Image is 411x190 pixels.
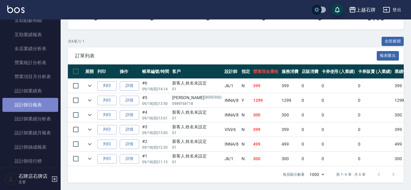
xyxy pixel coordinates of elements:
button: 列印 [97,81,117,91]
th: 指定 [240,64,252,79]
button: expand row [85,110,94,119]
th: 帳單編號/時間 [141,64,171,79]
td: Jk /1 [223,152,240,166]
td: 0 [300,108,320,122]
a: 設計師業績表 [2,84,58,98]
td: 0 [300,123,320,137]
button: 列印 [97,154,117,164]
th: 卡券使用 (入業績) [320,64,357,79]
div: 新客人 姓名未設定 [172,80,222,86]
td: 399 [280,79,300,93]
p: 第 1–6 筆 共 6 筆 [336,172,366,177]
td: 0 [320,79,357,93]
p: 01 [172,130,222,136]
p: 09/18 (四) 13:01 [142,116,169,121]
div: 新客人 姓名未設定 [172,153,222,159]
td: N [240,123,252,137]
p: 09/18 (四) 12:20 [142,145,169,150]
a: 設計師業績分析表 [2,112,58,126]
td: 399 [252,123,280,137]
td: 0 [356,93,393,108]
th: 設計師 [223,64,240,79]
td: 0 [356,137,393,151]
td: 300 [280,108,300,122]
p: 共 6 筆, 1 / 1 [68,39,85,44]
p: 09/18 (四) 14:14 [142,86,169,92]
td: 0 [356,123,393,137]
div: 新客人 姓名未設定 [172,138,222,145]
td: N [240,79,252,93]
div: 上越石牌 [356,6,376,14]
th: 營業現金應收 [252,64,280,79]
td: 0 [320,108,357,122]
div: 新客人 姓名未設定 [172,109,222,116]
td: N [240,152,252,166]
button: expand row [85,96,94,105]
td: INNA /8 [223,93,240,108]
th: 展開 [84,64,96,79]
td: INNA /8 [223,108,240,122]
a: 詳情 [120,110,139,120]
td: Jk /1 [223,79,240,93]
td: 0 [300,79,320,93]
button: expand row [85,140,94,149]
p: 0989768118 [172,101,222,106]
button: 列印 [97,140,117,149]
a: 營業統計分析表 [2,56,58,70]
p: (8000306) [204,95,222,101]
button: expand row [85,154,94,163]
td: 399 [252,79,280,93]
td: 300 [280,152,300,166]
td: 1299 [280,93,300,108]
td: #2 [141,137,171,151]
img: Logo [7,5,25,13]
td: 0 [320,137,357,151]
td: Y [240,93,252,108]
th: 操作 [118,64,141,79]
button: 列印 [97,125,117,134]
span: 訂單列表 [75,53,377,59]
button: 報表匯出 [377,51,399,60]
a: 設計師日報表 [2,98,58,112]
th: 店販消費 [300,64,320,79]
td: #1 [141,152,171,166]
p: 09/18 (四) 13:00 [142,130,169,136]
a: 營業項目月分析表 [2,70,58,84]
th: 卡券販賣 (入業績) [356,64,393,79]
td: 1299 [252,93,280,108]
button: 全部展開 [382,37,404,46]
td: 0 [320,93,357,108]
td: 0 [320,152,357,166]
a: 詳情 [120,140,139,149]
th: 服務消費 [280,64,300,79]
th: 列印 [96,64,118,79]
td: #5 [141,93,171,108]
td: N [240,108,252,122]
td: 0 [320,123,357,137]
td: INNA /8 [223,137,240,151]
a: 設計師業績月報表 [2,126,58,140]
p: 01 [172,86,222,92]
td: #6 [141,79,171,93]
p: 09/18 (四) 11:15 [142,159,169,165]
td: 300 [252,152,280,166]
td: 0 [356,108,393,122]
button: save [331,4,343,16]
td: 0 [356,79,393,93]
a: 詳情 [120,125,139,134]
p: 09/18 (四) 13:50 [142,101,169,106]
td: 0 [300,93,320,108]
a: 全店業績分析表 [2,42,58,56]
button: expand row [85,125,94,134]
a: 報表匯出 [377,53,399,58]
td: #4 [141,108,171,122]
td: 499 [252,137,280,151]
button: expand row [85,81,94,90]
p: 每頁顯示數量 [283,172,305,177]
td: 0 [300,137,320,151]
td: 499 [280,137,300,151]
td: 0 [300,152,320,166]
p: 01 [172,116,222,121]
div: [PERSON_NAME] [172,95,222,101]
p: 01 [172,159,222,165]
